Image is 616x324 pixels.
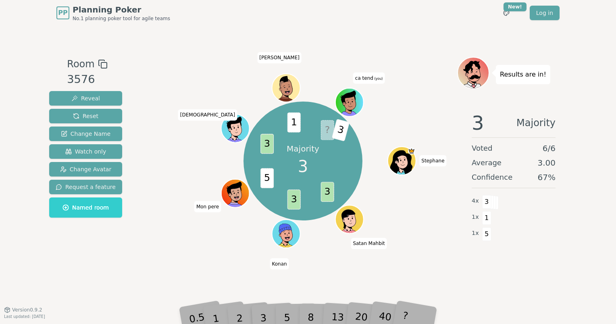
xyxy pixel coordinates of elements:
[336,89,363,116] button: Click to change your avatar
[516,113,556,133] span: Majority
[298,154,308,179] span: 3
[62,204,109,212] span: Named room
[257,52,302,63] span: Click to change your name
[373,77,383,81] span: (you)
[419,155,446,166] span: Click to change your name
[4,314,45,319] span: Last updated: [DATE]
[287,189,301,209] span: 3
[49,162,122,177] button: Change Avatar
[472,113,484,133] span: 3
[49,91,122,106] button: Reveal
[49,109,122,123] button: Reset
[261,134,274,154] span: 3
[504,2,527,11] div: New!
[353,73,385,84] span: Click to change your name
[472,157,502,168] span: Average
[73,15,170,22] span: No.1 planning poker tool for agile teams
[537,157,556,168] span: 3.00
[321,182,334,201] span: 3
[12,307,42,313] span: Version 0.9.2
[60,165,112,173] span: Change Avatar
[56,4,170,22] a: PPPlanning PokerNo.1 planning poker tool for agile teams
[472,172,512,183] span: Confidence
[71,94,100,102] span: Reveal
[472,197,479,206] span: 4 x
[543,143,556,154] span: 6 / 6
[61,130,110,138] span: Change Name
[408,147,416,155] span: Stephane is the host
[73,4,170,15] span: Planning Poker
[287,112,301,132] span: 1
[58,8,67,18] span: PP
[261,168,274,188] span: 5
[49,180,122,194] button: Request a feature
[194,201,221,212] span: Click to change your name
[67,71,107,88] div: 3576
[287,143,319,154] p: Majority
[178,109,237,120] span: Click to change your name
[270,258,289,270] span: Click to change your name
[530,6,560,20] a: Log in
[472,143,493,154] span: Voted
[321,120,334,140] span: ?
[500,69,546,80] p: Results are in!
[67,57,94,71] span: Room
[49,197,122,218] button: Named room
[49,144,122,159] button: Watch only
[472,213,479,222] span: 1 x
[499,6,514,20] button: New!
[482,227,491,241] span: 5
[65,147,106,156] span: Watch only
[56,183,116,191] span: Request a feature
[482,211,491,225] span: 1
[351,238,387,249] span: Click to change your name
[4,307,42,313] button: Version0.9.2
[538,172,556,183] span: 67 %
[49,127,122,141] button: Change Name
[73,112,98,120] span: Reset
[472,229,479,238] span: 1 x
[332,119,350,141] span: 3
[482,195,491,209] span: 3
